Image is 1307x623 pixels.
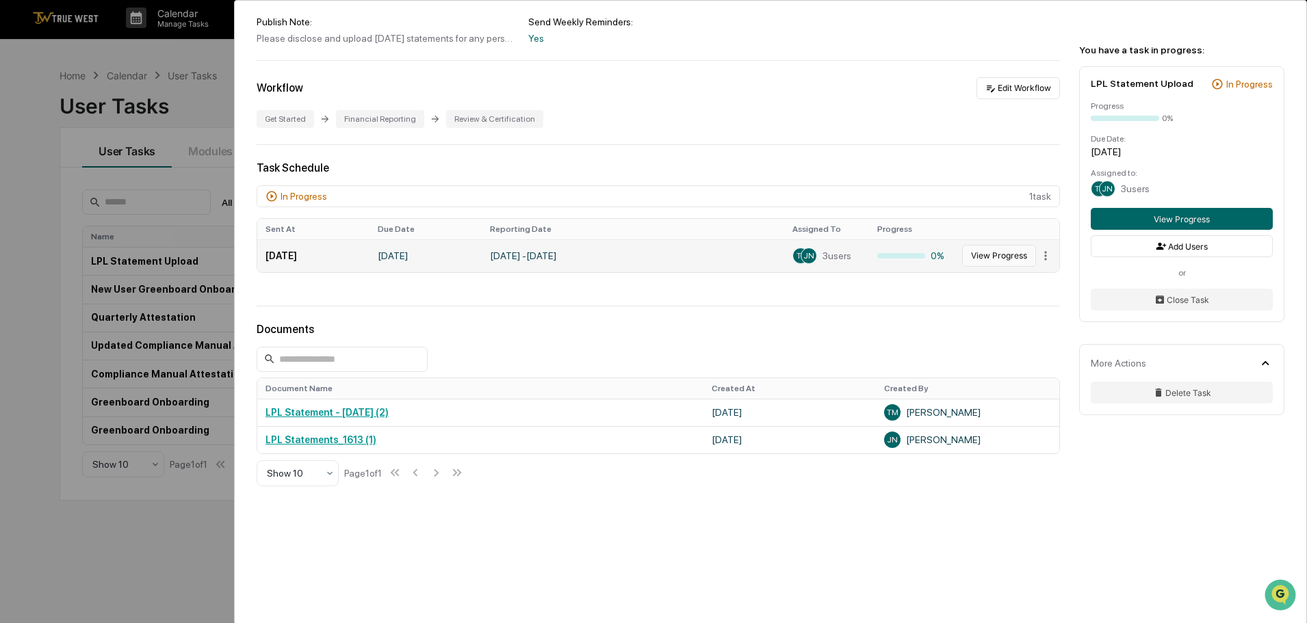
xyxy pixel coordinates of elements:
[1091,235,1273,257] button: Add Users
[528,16,789,27] div: Send Weekly Reminders:
[1091,268,1273,278] div: or
[1079,44,1284,55] div: You have a task in progress:
[136,232,166,242] span: Pylon
[27,172,88,186] span: Preclearance
[1162,114,1173,123] div: 0%
[784,219,869,239] th: Assigned To
[877,250,946,261] div: 0%
[482,239,784,272] td: [DATE] - [DATE]
[94,167,175,191] a: 🗄️Attestations
[869,219,954,239] th: Progress
[1091,134,1273,144] div: Due Date:
[1091,289,1273,310] button: Close Task
[257,323,1060,336] div: Documents
[962,245,1036,267] button: View Progress
[1091,358,1146,369] div: More Actions
[370,239,482,272] td: [DATE]
[482,219,784,239] th: Reporting Date
[1091,208,1273,230] button: View Progress
[257,110,314,128] div: Get Started
[281,191,327,202] div: In Progress
[257,81,303,94] div: Workflow
[344,468,382,479] div: Page 1 of 1
[266,407,389,418] a: LPL Statement - [DATE] (2)
[1095,184,1104,194] span: TF
[446,110,543,128] div: Review & Certification
[703,399,876,426] td: [DATE]
[257,185,1060,207] div: 1 task
[96,231,166,242] a: Powered byPylon
[703,426,876,453] td: [DATE]
[884,404,1051,421] div: [PERSON_NAME]
[257,378,703,399] th: Document Name
[370,219,482,239] th: Due Date
[1263,578,1300,615] iframe: Open customer support
[823,250,851,261] span: 3 users
[1091,101,1273,111] div: Progress
[1226,79,1273,90] div: In Progress
[47,105,224,118] div: Start new chat
[257,161,1060,174] div: Task Schedule
[14,174,25,185] div: 🖐️
[99,174,110,185] div: 🗄️
[887,408,898,417] span: TM
[1091,78,1193,89] div: LPL Statement Upload
[1091,382,1273,403] button: Delete Task
[8,167,94,191] a: 🖐️Preclearance
[1102,184,1113,194] span: JN
[1121,183,1150,194] span: 3 users
[1091,146,1273,157] div: [DATE]
[257,33,517,44] div: Please disclose and upload [DATE] statements for any personal LPL accounts. This is a manual uplo...
[884,432,1051,448] div: [PERSON_NAME]
[876,378,1059,399] th: Created By
[257,16,517,27] div: Publish Note:
[797,251,805,261] span: TF
[1091,168,1273,178] div: Assigned to:
[36,62,226,77] input: Clear
[803,251,814,261] span: JN
[14,200,25,211] div: 🔎
[14,105,38,129] img: 1746055101610-c473b297-6a78-478c-a979-82029cc54cd1
[14,29,249,51] p: How can we help?
[257,239,370,272] td: [DATE]
[257,219,370,239] th: Sent At
[887,435,898,445] span: JN
[8,193,92,217] a: 🔎Data Lookup
[976,77,1060,99] button: Edit Workflow
[336,110,424,128] div: Financial Reporting
[266,434,376,445] a: LPL Statements_1613 (1)
[233,109,249,125] button: Start new chat
[528,33,789,44] div: Yes
[113,172,170,186] span: Attestations
[47,118,173,129] div: We're available if you need us!
[703,378,876,399] th: Created At
[27,198,86,212] span: Data Lookup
